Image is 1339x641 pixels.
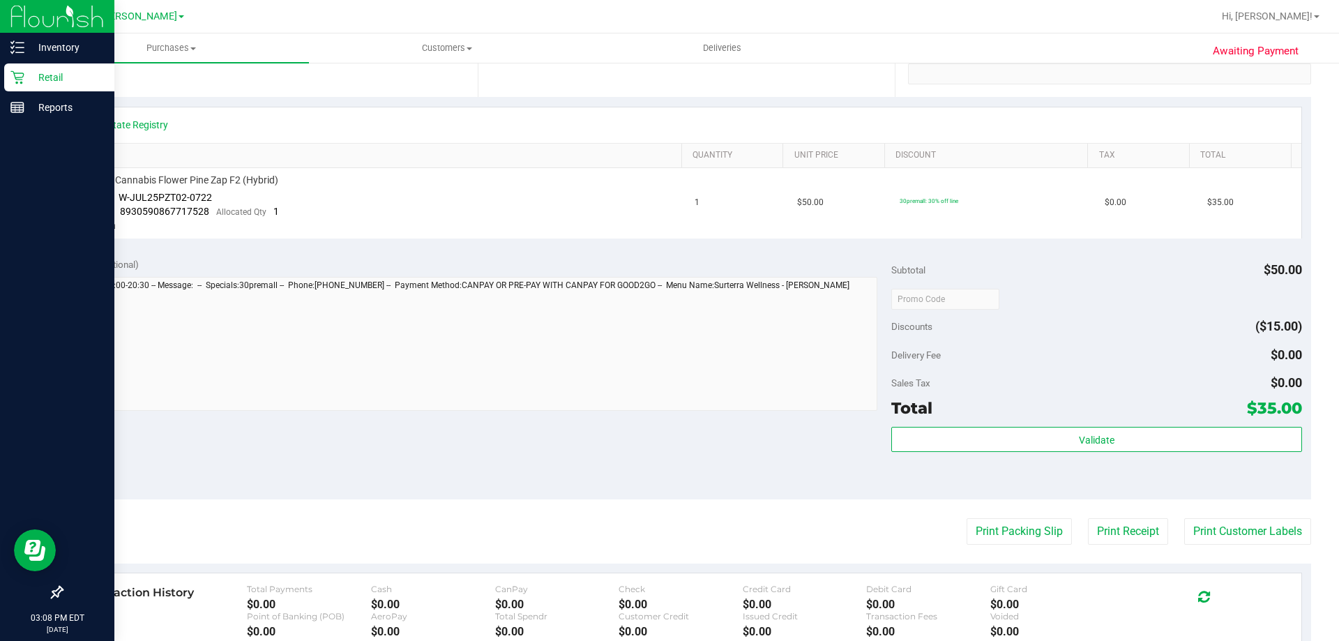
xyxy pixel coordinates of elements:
span: Purchases [33,42,309,54]
div: Gift Card [990,584,1114,594]
p: 03:08 PM EDT [6,612,108,624]
span: $0.00 [1271,347,1302,362]
a: Customers [309,33,584,63]
a: Purchases [33,33,309,63]
span: 1 [695,196,699,209]
span: FT 3.5g Cannabis Flower Pine Zap F2 (Hybrid) [80,174,278,187]
p: Reports [24,99,108,116]
div: $0.00 [247,625,371,638]
span: [PERSON_NAME] [100,10,177,22]
div: $0.00 [371,598,495,611]
span: 30premall: 30% off line [900,197,958,204]
div: $0.00 [619,598,743,611]
div: AeroPay [371,611,495,621]
span: $50.00 [797,196,824,209]
span: 8930590867717528 [120,206,209,217]
span: W-JUL25PZT02-0722 [119,192,212,203]
div: $0.00 [619,625,743,638]
div: $0.00 [743,598,867,611]
iframe: Resource center [14,529,56,571]
p: Inventory [24,39,108,56]
div: Cash [371,584,495,594]
a: Quantity [693,150,778,161]
span: Customers [310,42,584,54]
p: [DATE] [6,624,108,635]
a: Tax [1099,150,1184,161]
span: $0.00 [1271,375,1302,390]
p: Retail [24,69,108,86]
span: $35.00 [1247,398,1302,418]
inline-svg: Reports [10,100,24,114]
div: $0.00 [866,598,990,611]
span: Discounts [891,314,932,339]
button: Print Packing Slip [967,518,1072,545]
div: Total Spendr [495,611,619,621]
span: $35.00 [1207,196,1234,209]
span: Allocated Qty [216,207,266,217]
span: Delivery Fee [891,349,941,361]
inline-svg: Inventory [10,40,24,54]
div: $0.00 [247,598,371,611]
span: Sales Tax [891,377,930,389]
a: Deliveries [584,33,860,63]
a: Total [1200,150,1285,161]
div: Customer Credit [619,611,743,621]
span: Subtotal [891,264,925,276]
div: $0.00 [743,625,867,638]
div: Debit Card [866,584,990,594]
button: Print Receipt [1088,518,1168,545]
button: Validate [891,427,1301,452]
inline-svg: Retail [10,70,24,84]
div: Issued Credit [743,611,867,621]
div: Total Payments [247,584,371,594]
div: $0.00 [990,598,1114,611]
span: $0.00 [1105,196,1126,209]
a: Unit Price [794,150,879,161]
div: Transaction Fees [866,611,990,621]
div: Credit Card [743,584,867,594]
div: Point of Banking (POB) [247,611,371,621]
a: View State Registry [84,118,168,132]
span: $50.00 [1264,262,1302,277]
span: Deliveries [684,42,760,54]
a: Discount [895,150,1082,161]
a: SKU [82,150,676,161]
span: Total [891,398,932,418]
div: Check [619,584,743,594]
div: $0.00 [495,598,619,611]
span: ($15.00) [1255,319,1302,333]
div: CanPay [495,584,619,594]
div: $0.00 [866,625,990,638]
div: Voided [990,611,1114,621]
span: Awaiting Payment [1213,43,1299,59]
div: $0.00 [990,625,1114,638]
span: Hi, [PERSON_NAME]! [1222,10,1312,22]
span: Validate [1079,435,1114,446]
button: Print Customer Labels [1184,518,1311,545]
div: $0.00 [371,625,495,638]
div: $0.00 [495,625,619,638]
span: 1 [273,206,279,217]
input: Promo Code [891,289,999,310]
